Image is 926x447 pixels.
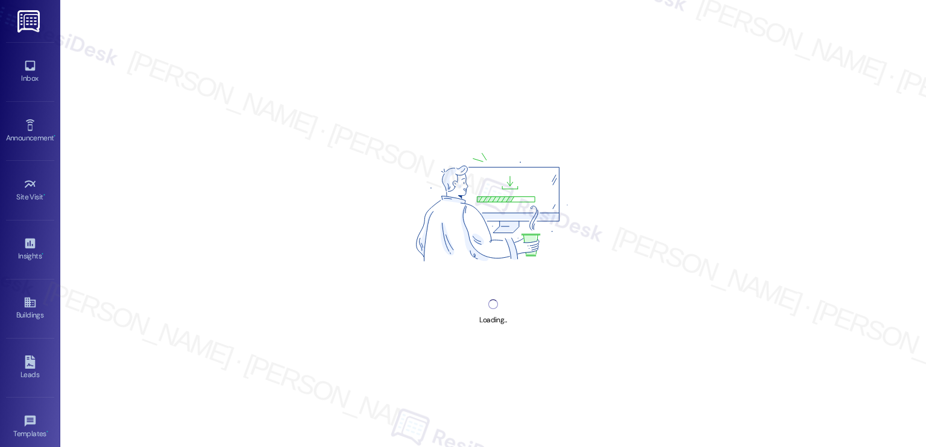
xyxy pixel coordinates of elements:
span: • [42,250,43,258]
span: • [54,132,55,140]
a: Site Visit • [6,174,54,207]
div: Loading... [479,314,506,327]
a: Templates • [6,411,54,443]
a: Inbox [6,55,54,88]
a: Insights • [6,233,54,266]
img: ResiDesk Logo [17,10,42,33]
span: • [43,191,45,199]
a: Buildings [6,292,54,325]
span: • [46,428,48,436]
a: Leads [6,352,54,384]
